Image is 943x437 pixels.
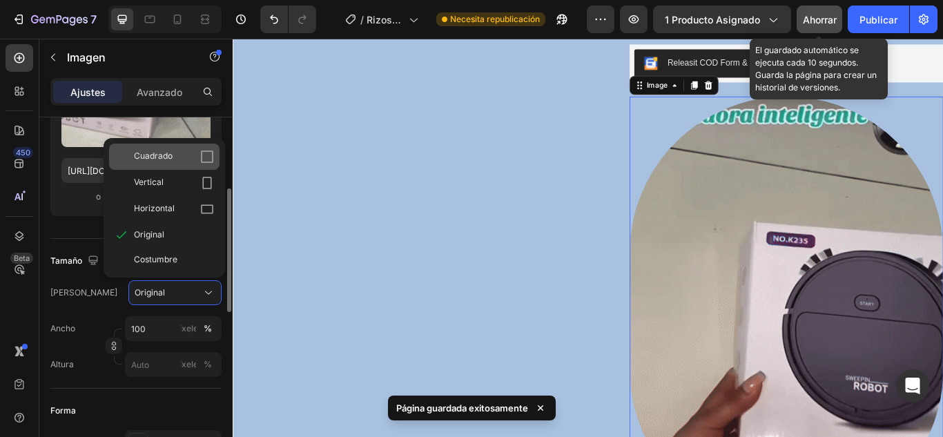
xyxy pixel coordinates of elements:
div: Deshacer/Rehacer [260,6,316,33]
button: Original [128,280,222,305]
iframe: Área de diseño [233,39,943,437]
font: Costumbre [134,254,177,264]
p: Imagen [67,49,184,66]
font: o [96,191,101,202]
font: Imagen [67,50,106,64]
font: Horizontal [134,203,175,213]
font: Avanzado [137,86,182,98]
font: Original [134,229,164,240]
button: Publicar [848,6,909,33]
div: Abrir Intercom Messenger [896,369,929,402]
font: píxeles [175,323,202,333]
button: píxeles [200,320,216,337]
font: / [360,14,364,26]
input: píxeles% [125,316,222,341]
button: % [180,356,197,373]
font: [PERSON_NAME] [50,287,117,298]
font: % [204,359,212,369]
input: https://ejemplo.com/imagen.jpg [61,158,211,183]
div: Image [480,48,509,61]
font: Tamaño [50,255,82,266]
button: 7 [6,6,103,33]
font: Necesita republicación [450,14,540,24]
button: píxeles [200,356,216,373]
font: Forma [50,405,76,416]
input: píxeles% [125,352,222,377]
font: % [204,323,212,333]
font: Original [135,287,165,298]
font: 450 [16,148,30,157]
font: Ancho [50,323,75,333]
font: Publicar [859,14,897,26]
font: Beta [14,253,30,263]
font: píxeles [175,359,202,369]
font: Página guardada exitosamente [396,402,528,414]
font: Altura [50,359,74,369]
button: 1 producto asignado [653,6,791,33]
font: Ahorrar [803,14,837,26]
font: Ajustes [70,86,106,98]
font: 7 [90,12,97,26]
font: 1 producto asignado [665,14,760,26]
font: Cuadrado [134,150,173,161]
button: % [180,320,197,337]
button: Ahorrar [797,6,842,33]
font: Rizos Pro [367,14,401,40]
font: Vertical [134,177,164,187]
